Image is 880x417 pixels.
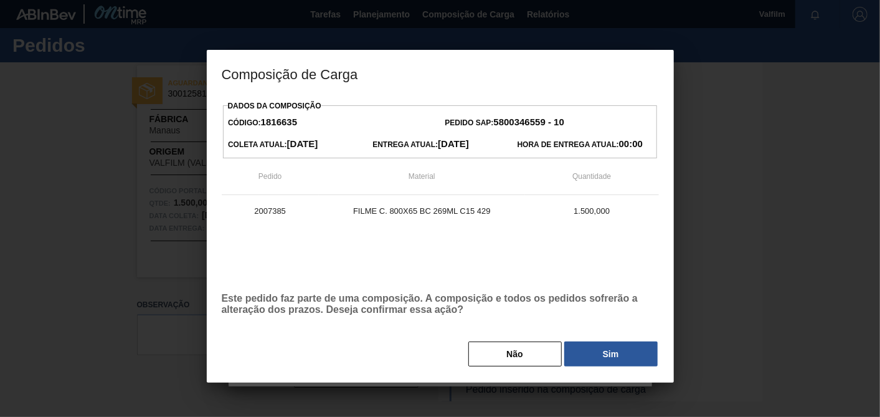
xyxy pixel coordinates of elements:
[409,172,435,181] span: Material
[261,117,297,127] strong: 1816635
[222,195,319,226] td: 2007385
[445,118,564,127] span: Pedido SAP:
[207,50,674,97] h3: Composição de Carga
[438,138,469,149] strong: [DATE]
[494,117,564,127] strong: 5800346559 - 10
[619,138,643,149] strong: 00:00
[228,140,318,149] span: Coleta Atual:
[228,102,321,110] label: Dados da Composição
[372,140,469,149] span: Entrega Atual:
[228,118,297,127] span: Código:
[258,172,282,181] span: Pedido
[287,138,318,149] strong: [DATE]
[468,342,562,367] button: Não
[518,140,643,149] span: Hora de Entrega Atual:
[319,195,525,226] td: FILME C. 800X65 BC 269ML C15 429
[525,195,659,226] td: 1.500,000
[222,293,659,315] p: Este pedido faz parte de uma composição. A composição e todos os pedidos sofrerão a alteração dos...
[564,342,658,367] button: Sim
[572,172,611,181] span: Quantidade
